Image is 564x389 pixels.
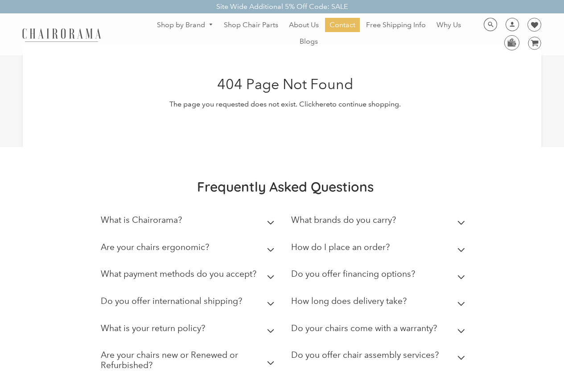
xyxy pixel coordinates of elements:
[101,344,278,381] summary: Are your chairs new or Renewed or Refurbished?
[366,20,426,30] span: Free Shipping Info
[505,36,519,49] img: WhatsApp_Image_2024-07-12_at_16.23.01.webp
[101,296,242,306] h2: Do you offer international shipping?
[101,350,278,370] h2: Are your chairs new or Renewed or Refurbished?
[101,178,470,195] h2: Frequently Asked Questions
[295,34,322,49] a: Blogs
[116,100,455,109] p: The page you requested does not exist. Click to continue shopping.
[329,20,355,30] span: Contact
[300,37,318,46] span: Blogs
[101,269,256,279] h2: What payment methods do you accept?
[101,262,278,290] summary: What payment methods do you accept?
[224,20,278,30] span: Shop Chair Parts
[291,215,396,225] h2: What brands do you carry?
[291,344,469,371] summary: Do you offer chair assembly services?
[291,269,415,279] h2: Do you offer financing options?
[291,323,437,333] h2: Do your chairs come with a warranty?
[291,262,469,290] summary: Do you offer financing options?
[152,18,218,32] a: Shop by Brand
[219,18,283,32] a: Shop Chair Parts
[101,323,205,333] h2: What is your return policy?
[101,215,182,225] h2: What is Chairorama?
[291,296,407,306] h2: How long does delivery take?
[17,27,106,42] img: chairorama
[291,350,439,360] h2: Do you offer chair assembly services?
[291,317,469,344] summary: Do your chairs come with a warranty?
[144,18,474,51] nav: DesktopNavigation
[101,209,278,236] summary: What is Chairorama?
[291,209,469,236] summary: What brands do you carry?
[101,317,278,344] summary: What is your return policy?
[362,18,430,32] a: Free Shipping Info
[291,242,390,252] h2: How do I place an order?
[284,18,323,32] a: About Us
[315,100,330,108] a: here
[325,18,360,32] a: Contact
[291,290,469,317] summary: How long does delivery take?
[291,236,469,263] summary: How do I place an order?
[101,242,209,252] h2: Are your chairs ergonomic?
[101,290,278,317] summary: Do you offer international shipping?
[289,20,319,30] span: About Us
[436,20,461,30] span: Why Us
[116,76,455,93] h1: 404 Page Not Found
[101,236,278,263] summary: Are your chairs ergonomic?
[432,18,465,32] a: Why Us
